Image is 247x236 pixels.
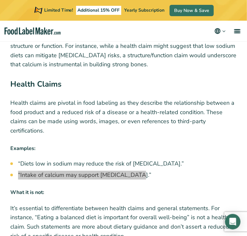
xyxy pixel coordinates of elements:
p: Health claims are pivotal in food labeling as they describe the relationship between a food produ... [10,99,237,136]
span: Additional 15% OFF [76,6,122,15]
a: Buy Now & Save [170,5,214,16]
strong: Examples: [10,145,35,152]
li: “Intake of calcium may support [MEDICAL_DATA].” [18,171,237,180]
span: Yearly Subscription [124,7,164,13]
strong: Health Claims [10,79,62,90]
strong: What it is not: [10,189,44,196]
span: Limited Time! [44,7,73,13]
div: Open Intercom Messenger [225,214,241,230]
a: menu [226,21,247,41]
li: “Diets low in sodium may reduce the risk of [MEDICAL_DATA].” [18,160,237,168]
